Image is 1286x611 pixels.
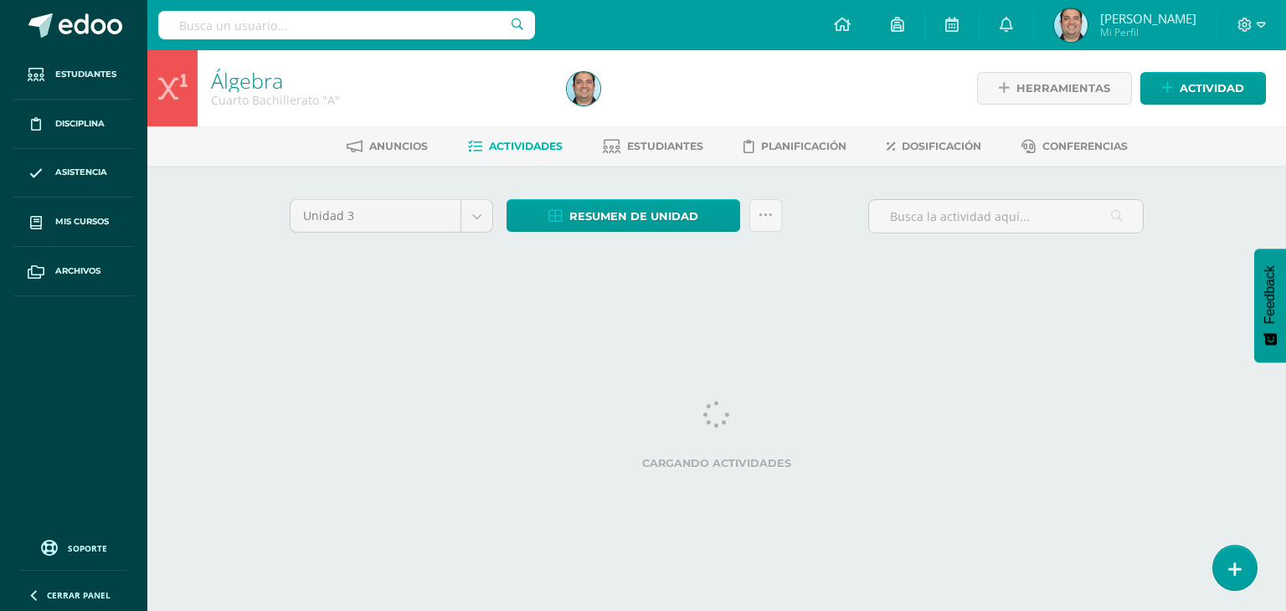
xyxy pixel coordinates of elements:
span: Estudiantes [627,140,703,152]
a: Herramientas [977,72,1132,105]
span: Disciplina [55,117,105,131]
span: Conferencias [1042,140,1128,152]
a: Dosificación [887,133,981,160]
span: Unidad 3 [303,200,448,232]
span: Mi Perfil [1100,25,1196,39]
span: Anuncios [369,140,428,152]
span: Cerrar panel [47,589,111,601]
a: Planificación [743,133,846,160]
span: Estudiantes [55,68,116,81]
input: Busca la actividad aquí... [869,200,1143,233]
a: Mis cursos [13,198,134,247]
a: Estudiantes [603,133,703,160]
a: Estudiantes [13,50,134,100]
a: Archivos [13,247,134,296]
a: Conferencias [1021,133,1128,160]
h1: Álgebra [211,69,547,92]
a: Asistencia [13,149,134,198]
a: Anuncios [347,133,428,160]
label: Cargando actividades [290,457,1144,470]
span: Resumen de unidad [569,201,698,232]
a: Soporte [20,536,127,558]
a: Unidad 3 [291,200,492,232]
span: Herramientas [1016,73,1110,104]
img: e73e36176cd596232d986fe5ddd2832d.png [567,72,600,105]
input: Busca un usuario... [158,11,535,39]
a: Resumen de unidad [507,199,740,232]
span: Planificación [761,140,846,152]
span: Feedback [1263,265,1278,324]
span: [PERSON_NAME] [1100,10,1196,27]
span: Mis cursos [55,215,109,228]
a: Álgebra [211,66,283,95]
div: Cuarto Bachillerato 'A' [211,92,547,108]
span: Archivos [55,264,100,278]
a: Disciplina [13,100,134,149]
span: Dosificación [902,140,981,152]
span: Actividad [1180,73,1244,104]
img: e73e36176cd596232d986fe5ddd2832d.png [1054,8,1088,42]
span: Actividades [489,140,563,152]
button: Feedback - Mostrar encuesta [1254,249,1286,362]
span: Asistencia [55,166,107,179]
a: Actividad [1140,72,1266,105]
span: Soporte [68,542,107,554]
a: Actividades [468,133,563,160]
